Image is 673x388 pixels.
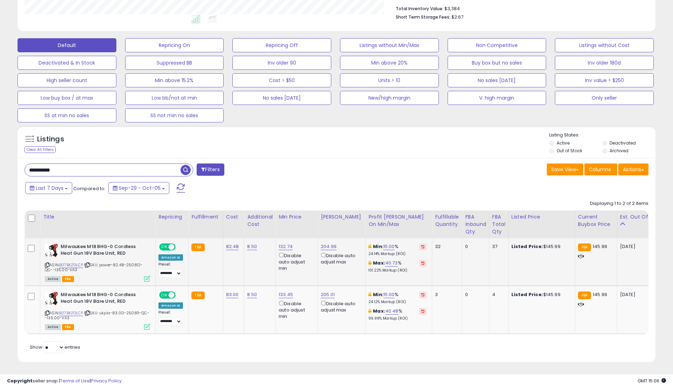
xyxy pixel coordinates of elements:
span: | SKU: power-82.48-250812-QC--135.00-VA3 [45,262,143,273]
button: Last 7 Days [25,182,72,194]
div: Cost [226,213,242,221]
button: No sales [DATE] [232,91,331,105]
label: Active [557,140,570,146]
b: Max: [373,260,385,266]
span: All listings currently available for purchase on Amazon [45,324,61,330]
small: FBA [191,243,204,251]
div: Disable auto adjust min [279,252,312,272]
span: Columns [589,166,611,173]
button: High seller count [18,73,116,87]
a: 133.45 [279,291,293,298]
div: FBA inbound Qty [465,213,486,235]
a: B07BKZGLCP [59,310,83,316]
div: Title [43,213,152,221]
a: Terms of Use [60,377,90,384]
p: Listing States: [549,132,655,139]
div: seller snap | | [7,378,122,384]
th: The percentage added to the cost of goods (COGS) that forms the calculator for Min & Max prices. [366,210,432,238]
img: 41xhTCCM4JL._SL40_.jpg [45,243,59,257]
button: Min above 20% [340,56,439,70]
p: 99.99% Markup (ROI) [368,316,427,321]
div: Preset: [158,310,183,326]
button: Units > 10 [340,73,439,87]
a: B07BKZGLCP [59,262,83,268]
li: $3,384 [396,4,643,12]
div: Min Price [279,213,315,221]
div: [PERSON_NAME] [321,213,362,221]
div: Repricing [158,213,185,221]
button: V. high margin [448,91,546,105]
button: Low buy box / at max [18,91,116,105]
button: Low bb/not at min [125,91,224,105]
a: 82.48 [226,243,239,250]
label: Archived [610,148,628,154]
div: 37 [492,243,503,250]
a: 40.73 [385,260,398,267]
button: New/high margin [340,91,439,105]
div: Clear All Filters [25,146,56,153]
small: FBA [578,292,591,299]
button: Suppressed BB [125,56,224,70]
button: Inv value > $250 [555,73,654,87]
a: 8.50 [247,243,257,250]
p: 101.22% Markup (ROI) [368,268,427,273]
b: Listed Price: [511,243,543,250]
b: Listed Price: [511,291,543,298]
img: 41xhTCCM4JL._SL40_.jpg [45,292,59,306]
h5: Listings [37,134,64,144]
b: Short Term Storage Fees: [396,14,450,20]
div: Displaying 1 to 2 of 2 items [590,200,648,207]
small: FBA [191,292,204,299]
a: 8.50 [247,291,257,298]
button: Listings without Min/Max [340,38,439,52]
div: Current Buybox Price [578,213,614,228]
b: Milwaukee M18 BHG-0 Cordless Heat Gun 18V Bare Unit, RED [61,292,146,306]
div: 4 [492,292,503,298]
div: Amazon AI [158,254,183,261]
button: SS at min no sales [18,108,116,122]
b: Min: [373,243,383,250]
span: All listings currently available for purchase on Amazon [45,276,61,282]
p: 24.12% Markup (ROI) [368,300,427,305]
label: Deactivated [610,140,636,146]
div: Profit [PERSON_NAME] on Min/Max [368,213,429,228]
div: FBA Total Qty [492,213,505,235]
span: 145.99 [593,291,607,298]
div: % [368,308,427,321]
button: Only seller [555,91,654,105]
div: Disable auto adjust max [321,252,360,265]
a: 15.00 [383,291,395,298]
span: FBA [62,324,74,330]
span: OFF [175,292,186,298]
a: 40.48 [385,308,399,315]
button: Buy box but no sales [448,56,546,70]
strong: Copyright [7,377,33,384]
div: Listed Price [511,213,572,221]
button: Default [18,38,116,52]
span: Compared to: [73,185,106,192]
div: 0 [465,292,484,298]
b: Max: [373,308,385,314]
button: Repricing On [125,38,224,52]
a: 15.00 [383,243,395,250]
div: Amazon AI [158,302,183,309]
small: FBA [578,243,591,251]
button: Save View [547,163,583,175]
a: 132.74 [279,243,293,250]
span: OFF [175,244,186,250]
div: % [368,292,427,305]
span: Show: entries [30,344,80,350]
a: Privacy Policy [91,377,122,384]
div: 0 [465,243,484,250]
div: Additional Cost [247,213,273,228]
div: ASIN: [45,292,150,329]
button: Non Competitive [448,38,546,52]
div: 32 [435,243,457,250]
div: Fulfillment [191,213,220,221]
span: ON [160,292,169,298]
div: Preset: [158,262,183,278]
b: Total Inventory Value: [396,6,443,12]
button: Inv older 90 [232,56,331,70]
p: 24.14% Markup (ROI) [368,252,427,256]
button: Sep-29 - Oct-05 [108,182,169,194]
